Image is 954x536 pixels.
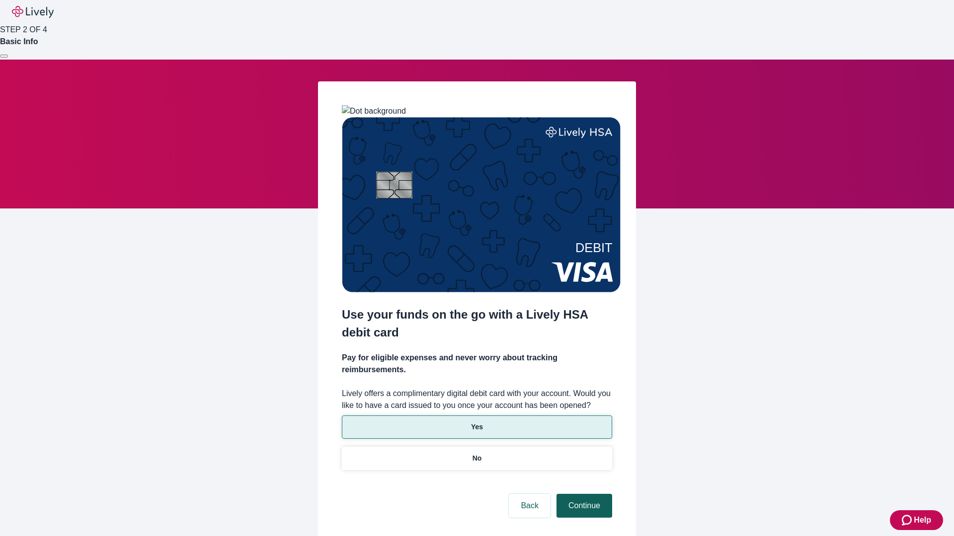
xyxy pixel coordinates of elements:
[12,6,54,18] img: Lively
[509,494,551,518] button: Back
[914,514,931,526] span: Help
[342,117,621,292] img: Debit card
[342,352,612,376] h4: Pay for eligible expenses and never worry about tracking reimbursements.
[342,447,612,470] button: No
[556,494,612,518] button: Continue
[902,514,914,526] svg: Zendesk support icon
[890,510,943,530] button: Zendesk support iconHelp
[342,306,612,341] h2: Use your funds on the go with a Lively HSA debit card
[473,453,482,464] p: No
[342,415,612,439] button: Yes
[471,422,483,432] p: Yes
[342,105,406,117] img: Dot background
[342,388,612,411] label: Lively offers a complimentary digital debit card with your account. Would you like to have a card...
